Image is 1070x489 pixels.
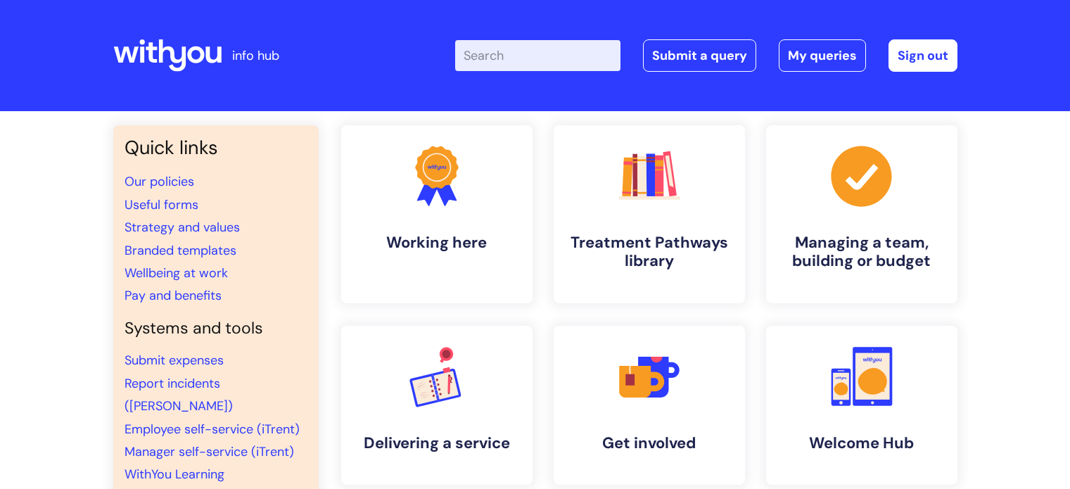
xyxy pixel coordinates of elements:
h4: Welcome Hub [777,434,946,452]
h4: Treatment Pathways library [565,234,734,271]
a: Branded templates [125,242,236,259]
h4: Working here [352,234,521,252]
h3: Quick links [125,136,307,159]
a: Managing a team, building or budget [766,125,957,303]
a: Sign out [889,39,957,72]
a: Pay and benefits [125,287,222,304]
a: Report incidents ([PERSON_NAME]) [125,375,233,414]
h4: Managing a team, building or budget [777,234,946,271]
p: info hub [232,44,279,67]
a: WithYou Learning [125,466,224,483]
input: Search [455,40,620,71]
a: My queries [779,39,866,72]
a: Manager self-service (iTrent) [125,443,294,460]
div: | - [455,39,957,72]
h4: Systems and tools [125,319,307,338]
a: Submit expenses [125,352,224,369]
h4: Get involved [565,434,734,452]
a: Wellbeing at work [125,265,228,281]
a: Strategy and values [125,219,240,236]
a: Get involved [554,326,745,485]
a: Useful forms [125,196,198,213]
a: Our policies [125,173,194,190]
h4: Delivering a service [352,434,521,452]
a: Employee self-service (iTrent) [125,421,300,438]
a: Delivering a service [341,326,533,485]
a: Working here [341,125,533,303]
a: Treatment Pathways library [554,125,745,303]
a: Welcome Hub [766,326,957,485]
a: Submit a query [643,39,756,72]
